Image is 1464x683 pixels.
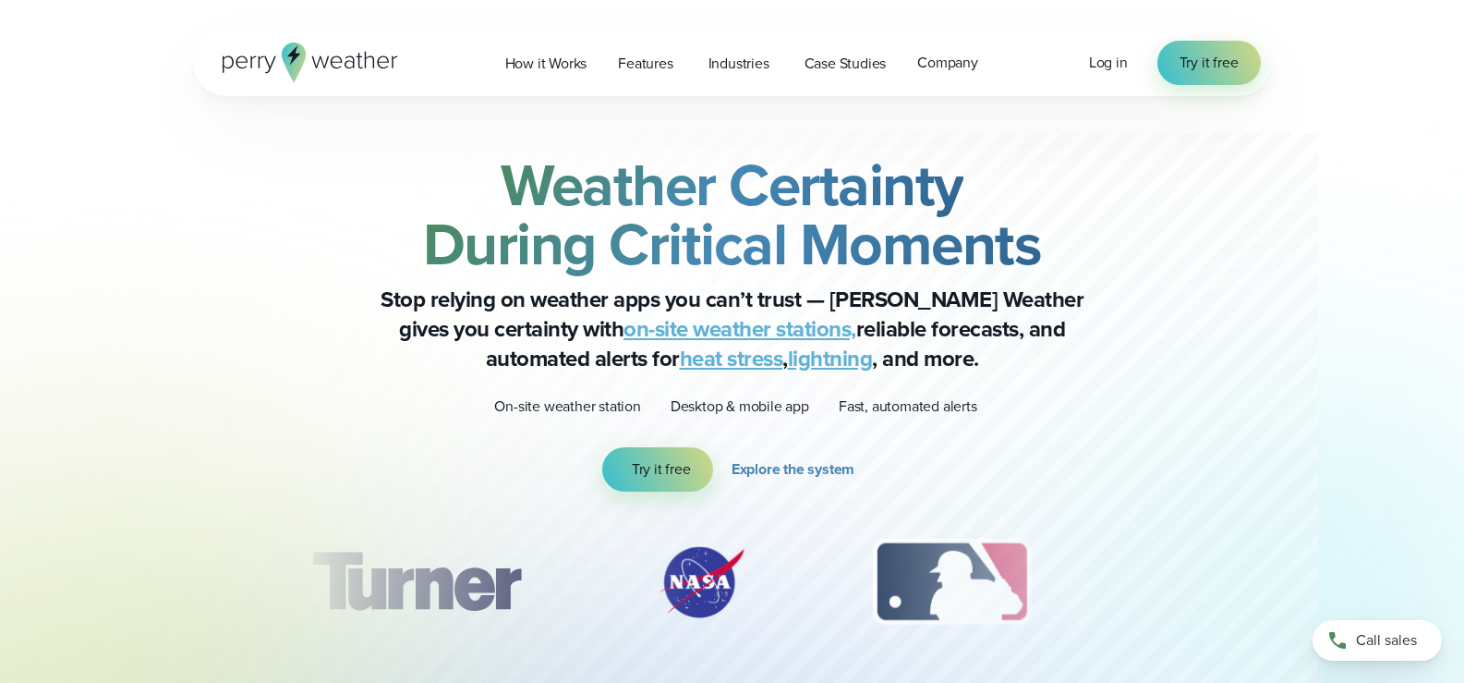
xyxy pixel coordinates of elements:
[788,342,873,375] a: lightning
[363,285,1102,373] p: Stop relying on weather apps you can’t trust — [PERSON_NAME] Weather gives you certainty with rel...
[618,53,672,75] span: Features
[284,536,547,628] div: 1 of 12
[805,53,887,75] span: Case Studies
[1138,536,1286,628] img: PGA.svg
[1138,536,1286,628] div: 4 of 12
[708,53,769,75] span: Industries
[1313,620,1442,661] a: Call sales
[839,396,977,418] p: Fast, automated alerts
[636,536,766,628] div: 2 of 12
[732,458,854,481] span: Explore the system
[636,536,766,628] img: NASA.svg
[490,44,603,82] a: How it Works
[423,141,1042,287] strong: Weather Certainty During Critical Moments
[917,52,978,74] span: Company
[1157,41,1261,85] a: Try it free
[505,53,587,75] span: How it Works
[623,312,856,346] a: on-site weather stations,
[732,447,862,492] a: Explore the system
[494,396,640,418] p: On-site weather station
[789,44,902,82] a: Case Studies
[854,536,1049,628] img: MLB.svg
[602,447,713,492] a: Try it free
[284,536,547,628] img: Turner-Construction_1.svg
[285,536,1180,638] div: slideshow
[1356,629,1417,652] span: Call sales
[680,342,783,375] a: heat stress
[1180,52,1239,74] span: Try it free
[1089,52,1128,74] a: Log in
[632,458,691,481] span: Try it free
[854,536,1049,628] div: 3 of 12
[671,396,809,418] p: Desktop & mobile app
[1089,52,1128,73] span: Log in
